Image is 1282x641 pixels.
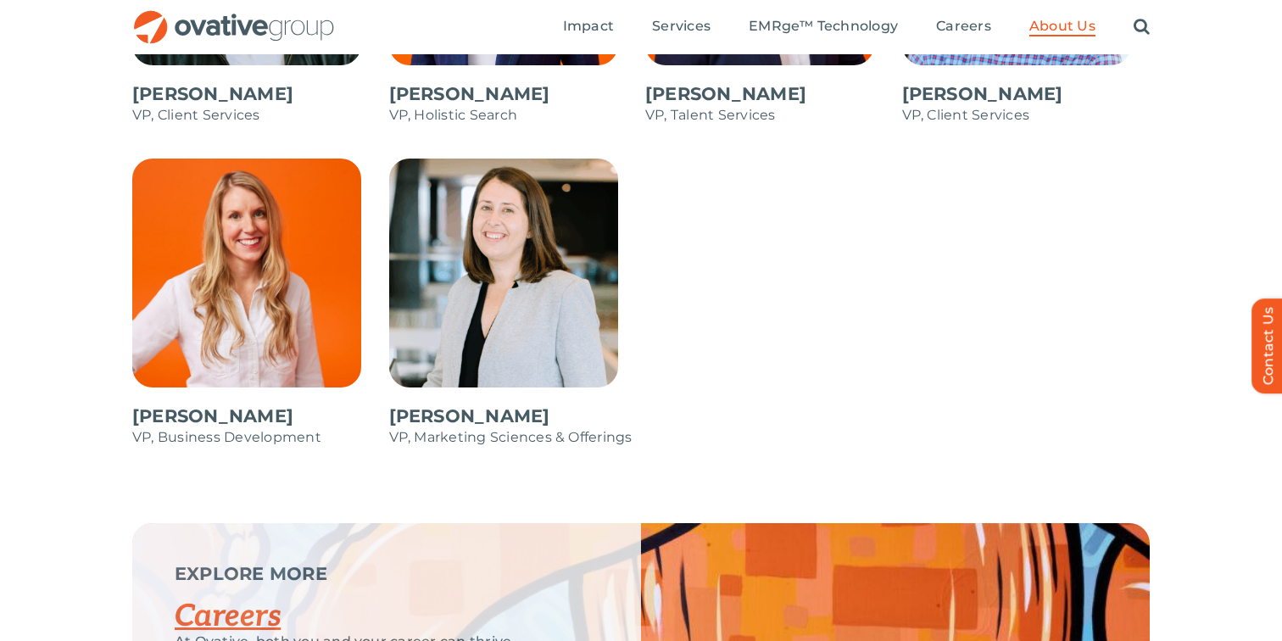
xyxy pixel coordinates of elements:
[749,18,898,36] a: EMRge™ Technology
[175,566,599,582] p: EXPLORE MORE
[749,18,898,35] span: EMRge™ Technology
[563,18,614,36] a: Impact
[563,18,614,35] span: Impact
[132,8,336,25] a: OG_Full_horizontal_RGB
[1029,18,1095,36] a: About Us
[1134,18,1150,36] a: Search
[175,598,281,635] a: Careers
[1029,18,1095,35] span: About Us
[936,18,991,35] span: Careers
[652,18,711,35] span: Services
[936,18,991,36] a: Careers
[652,18,711,36] a: Services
